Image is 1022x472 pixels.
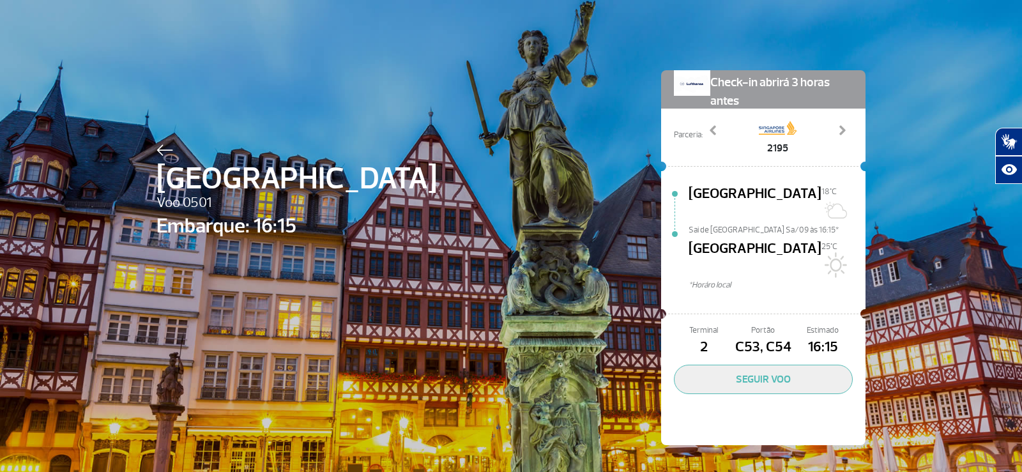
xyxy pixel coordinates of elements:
img: Sol [821,252,847,278]
span: Parceria: [674,129,703,141]
span: 18°C [821,187,837,197]
span: Voo 0501 [156,192,437,214]
span: 2 [674,337,733,358]
span: [GEOGRAPHIC_DATA] [689,238,821,279]
span: [GEOGRAPHIC_DATA] [689,183,821,224]
span: C53, C54 [733,337,793,358]
button: Abrir tradutor de língua de sinais. [995,128,1022,156]
span: Sai de [GEOGRAPHIC_DATA] Sa/09 às 16:15* [689,224,866,233]
span: [GEOGRAPHIC_DATA] [156,156,437,202]
span: Estimado [793,324,853,337]
span: 16:15 [793,337,853,358]
span: Portão [733,324,793,337]
span: Check-in abrirá 3 horas antes [710,70,853,110]
span: Embarque: 16:15 [156,211,437,241]
span: 2195 [759,141,797,156]
div: Plugin de acessibilidade da Hand Talk. [995,128,1022,184]
span: *Horáro local [689,279,866,291]
button: Abrir recursos assistivos. [995,156,1022,184]
span: Terminal [674,324,733,337]
img: Sol com algumas nuvens [821,197,847,223]
span: 25°C [821,241,837,252]
button: SEGUIR VOO [674,365,853,394]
